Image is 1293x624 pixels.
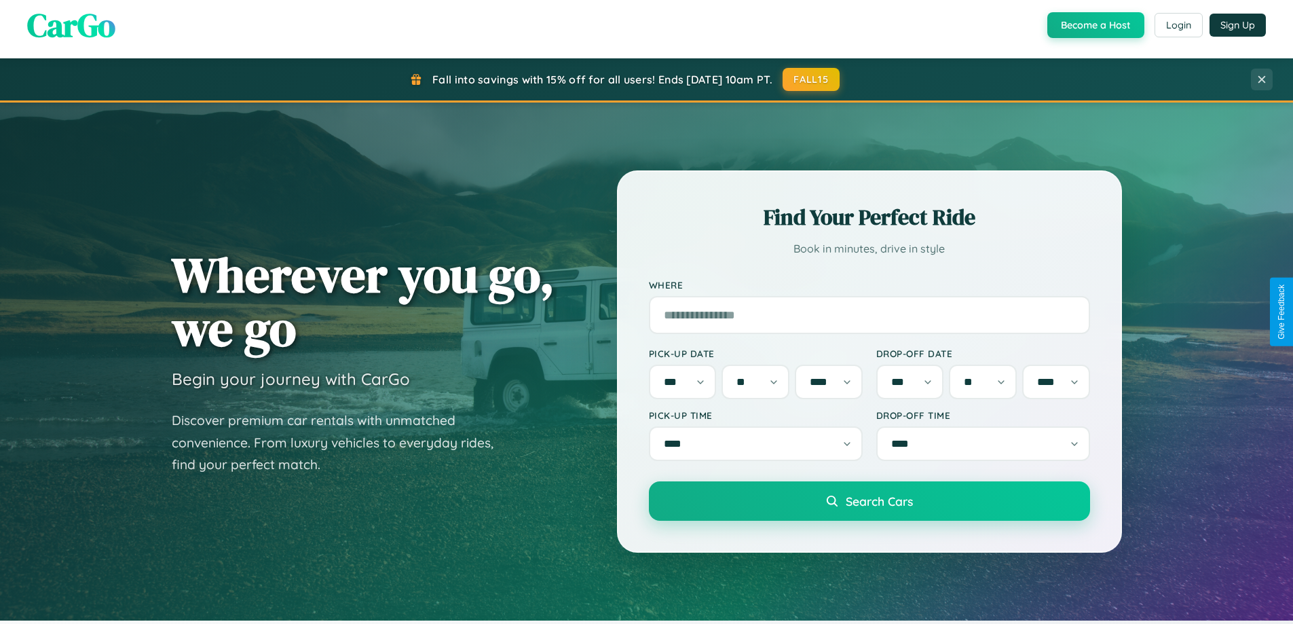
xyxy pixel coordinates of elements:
button: Sign Up [1210,14,1266,37]
h2: Find Your Perfect Ride [649,202,1090,232]
div: Give Feedback [1277,285,1286,339]
button: Login [1155,13,1203,37]
p: Discover premium car rentals with unmatched convenience. From luxury vehicles to everyday rides, ... [172,409,511,476]
span: Fall into savings with 15% off for all users! Ends [DATE] 10am PT. [432,73,772,86]
button: Become a Host [1047,12,1144,38]
button: FALL15 [783,68,840,91]
label: Pick-up Date [649,348,863,359]
label: Where [649,279,1090,291]
label: Pick-up Time [649,409,863,421]
h3: Begin your journey with CarGo [172,369,410,389]
button: Search Cars [649,481,1090,521]
span: CarGo [27,3,115,48]
p: Book in minutes, drive in style [649,239,1090,259]
span: Search Cars [846,494,913,509]
label: Drop-off Time [876,409,1090,421]
label: Drop-off Date [876,348,1090,359]
h1: Wherever you go, we go [172,248,555,355]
